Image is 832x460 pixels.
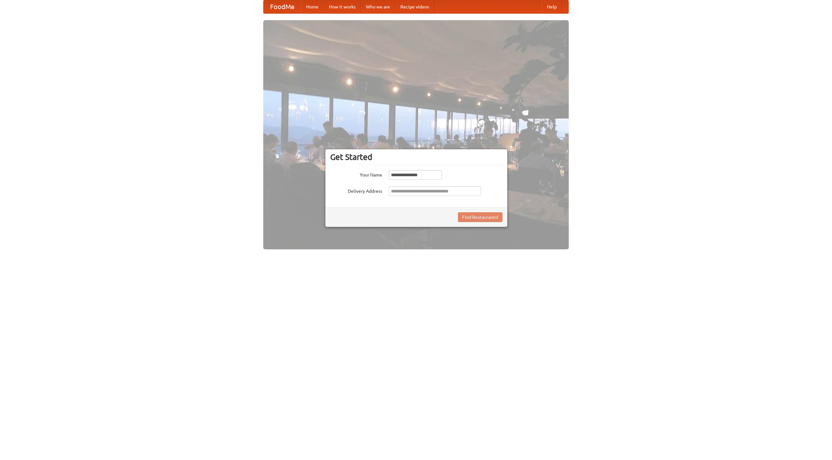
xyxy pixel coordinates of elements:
a: Help [542,0,562,13]
a: How it works [324,0,361,13]
h3: Get Started [330,152,502,162]
a: Recipe videos [395,0,434,13]
a: Home [301,0,324,13]
a: Who we are [361,0,395,13]
a: FoodMe [264,0,301,13]
button: Find Restaurants! [458,212,502,222]
label: Your Name [330,170,382,178]
label: Delivery Address [330,186,382,194]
